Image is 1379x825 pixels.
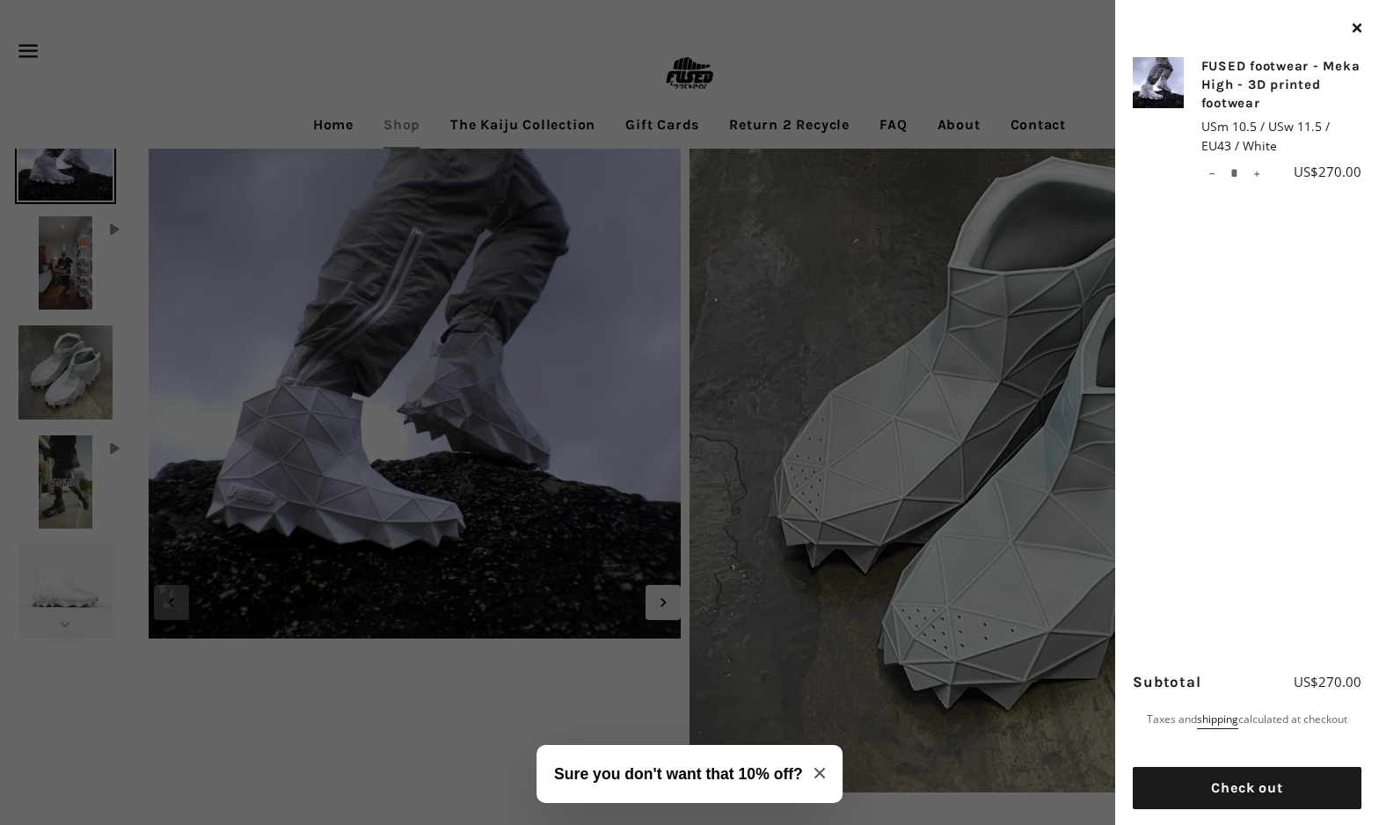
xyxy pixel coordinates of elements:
[1264,161,1361,182] div: US$270.00
[1201,161,1267,186] input: quantity
[1133,673,1201,690] span: Subtotal
[1201,161,1222,186] button: Reduce item quantity by one
[1197,712,1238,729] a: shipping
[1201,117,1362,157] span: USm 10.5 / USw 11.5 / EU43 / White
[1246,161,1267,186] button: Increase item quantity by one
[1133,57,1184,108] img: FUSED footwear - Meka High - 3D printed footwear
[1201,57,1362,113] a: FUSED footwear - Meka High - 3D printed footwear
[1133,711,1361,727] p: Taxes and calculated at checkout
[1133,767,1361,809] button: Check out
[1294,673,1361,690] span: US$270.00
